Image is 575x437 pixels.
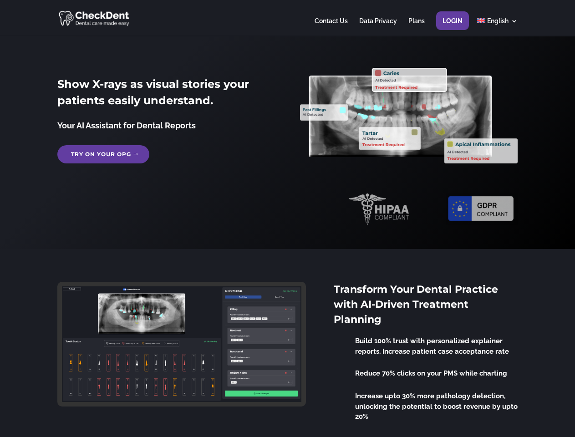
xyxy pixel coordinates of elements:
a: English [477,18,518,36]
span: Build 100% trust with personalized explainer reports. Increase patient case acceptance rate [355,337,509,356]
img: CheckDent AI [59,9,130,27]
a: Login [443,18,463,36]
span: Transform Your Dental Practice with AI-Driven Treatment Planning [334,283,498,325]
a: Plans [408,18,425,36]
span: English [487,17,509,25]
h2: Show X-rays as visual stories your patients easily understand. [57,76,275,113]
span: Your AI Assistant for Dental Reports [57,121,196,130]
a: Contact Us [315,18,348,36]
img: X_Ray_annotated [300,68,517,163]
span: Increase upto 30% more pathology detection, unlocking the potential to boost revenue by upto 20% [355,392,518,421]
span: Reduce 70% clicks on your PMS while charting [355,369,507,377]
a: Try on your OPG [57,145,149,163]
a: Data Privacy [359,18,397,36]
